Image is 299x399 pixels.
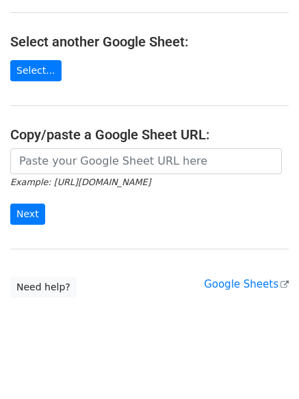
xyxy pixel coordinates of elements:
iframe: Chat Widget [231,333,299,399]
a: Need help? [10,277,77,298]
a: Google Sheets [204,278,289,290]
input: Paste your Google Sheet URL here [10,148,282,174]
h4: Select another Google Sheet: [10,33,289,50]
small: Example: [URL][DOMAIN_NAME] [10,177,151,187]
input: Next [10,204,45,225]
h4: Copy/paste a Google Sheet URL: [10,126,289,143]
a: Select... [10,60,62,81]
